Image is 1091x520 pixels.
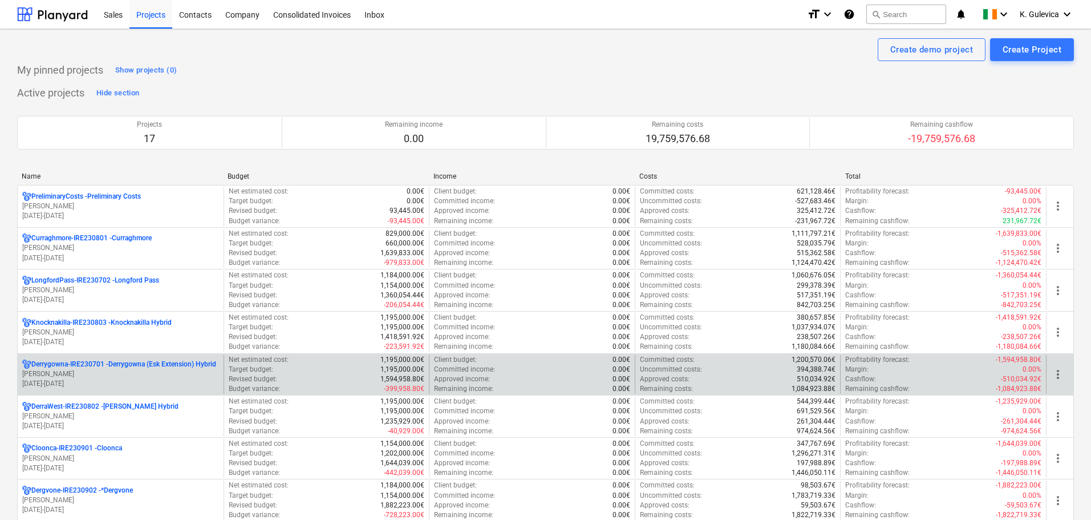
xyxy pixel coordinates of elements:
[1051,241,1065,255] span: more_vert
[31,486,133,495] p: Dergvone-IRE230902 - *Dergvone
[22,253,219,263] p: [DATE] - [DATE]
[845,187,910,196] p: Profitability forecast :
[1005,187,1041,196] p: -93,445.00€
[640,313,695,323] p: Committed costs :
[613,365,630,374] p: 0.00€
[434,323,495,332] p: Committed income :
[845,229,910,239] p: Profitability forecast :
[434,300,493,310] p: Remaining income :
[229,406,273,416] p: Target budget :
[22,337,219,347] p: [DATE] - [DATE]
[792,449,836,458] p: 1,296,271.31€
[845,258,910,268] p: Remaining cashflow :
[433,172,630,180] div: Income
[1051,410,1065,424] span: more_vert
[385,120,443,130] p: Remaining income
[1001,374,1041,384] p: -510,034.92€
[229,323,273,332] p: Target budget :
[845,313,910,323] p: Profitability forecast :
[640,229,695,239] p: Committed costs :
[797,281,836,291] p: 299,378.39€
[1034,465,1091,520] iframe: Chat Widget
[613,397,630,406] p: 0.00€
[792,258,836,268] p: 1,124,470.42€
[22,318,31,328] div: Project has multi currencies enabled
[1023,281,1041,291] p: 0.00%
[115,64,177,77] div: Show projects (0)
[1051,368,1065,381] span: more_vert
[22,402,219,431] div: DerraWest-IRE230802 -[PERSON_NAME] Hybrid[PERSON_NAME][DATE]-[DATE]
[22,505,219,515] p: [DATE] - [DATE]
[797,206,836,216] p: 325,412.72€
[229,248,277,258] p: Revised budget :
[137,132,162,146] p: 17
[613,384,630,394] p: 0.00€
[434,406,495,416] p: Committed income :
[22,285,219,295] p: [PERSON_NAME]
[434,397,477,406] p: Client budget :
[613,313,630,323] p: 0.00€
[640,323,702,332] p: Uncommitted costs :
[845,239,869,248] p: Margin :
[22,402,31,412] div: Project has multi currencies enabled
[1003,216,1041,226] p: 231,967.72€
[229,384,280,394] p: Budget variance :
[871,10,881,19] span: search
[22,233,31,243] div: Project has multi currencies enabled
[434,342,493,352] p: Remaining income :
[1001,332,1041,342] p: -238,507.26€
[434,239,495,248] p: Committed income :
[434,458,490,468] p: Approved income :
[996,397,1041,406] p: -1,235,929.00€
[996,439,1041,449] p: -1,644,039.00€
[640,291,690,300] p: Approved costs :
[640,397,695,406] p: Committed costs :
[229,187,289,196] p: Net estimated cost :
[31,402,179,412] p: DerraWest-IRE230802 - [PERSON_NAME] Hybrid
[990,38,1074,61] button: Create Project
[845,172,1042,180] div: Total
[434,449,495,458] p: Committed income :
[31,192,141,201] p: PreliminaryCosts - Preliminary Costs
[640,417,690,426] p: Approved costs :
[22,369,219,379] p: [PERSON_NAME]
[434,313,477,323] p: Client budget :
[386,229,424,239] p: 829,000.00€
[792,271,836,280] p: 1,060,676.05€
[17,63,103,77] p: My pinned projects
[31,318,172,328] p: Knocknakilla-IRE230803 - Knocknakilla Hybrid
[434,417,490,426] p: Approved income :
[797,291,836,300] p: 517,351.19€
[955,7,967,21] i: notifications
[613,417,630,426] p: 0.00€
[878,38,985,61] button: Create demo project
[845,449,869,458] p: Margin :
[22,192,219,221] div: PreliminaryCosts -Preliminary Costs[PERSON_NAME][DATE]-[DATE]
[640,258,693,268] p: Remaining costs :
[1060,7,1074,21] i: keyboard_arrow_down
[112,61,180,79] button: Show projects (0)
[380,439,424,449] p: 1,154,000.00€
[434,439,477,449] p: Client budget :
[229,332,277,342] p: Revised budget :
[845,271,910,280] p: Profitability forecast :
[1023,365,1041,374] p: 0.00%
[845,323,869,332] p: Margin :
[613,229,630,239] p: 0.00€
[845,248,876,258] p: Cashflow :
[434,374,490,384] p: Approved income :
[229,426,280,436] p: Budget variance :
[229,258,280,268] p: Budget variance :
[229,439,289,449] p: Net estimated cost :
[229,229,289,239] p: Net estimated cost :
[434,271,477,280] p: Client budget :
[434,281,495,291] p: Committed income :
[613,300,630,310] p: 0.00€
[845,206,876,216] p: Cashflow :
[792,355,836,365] p: 1,200,570.06€
[384,258,424,268] p: -979,833.00€
[845,365,869,374] p: Margin :
[96,87,139,100] div: Hide section
[1051,452,1065,465] span: more_vert
[22,233,219,263] div: Curraghmore-IRE230801 -Curraghmore[PERSON_NAME][DATE]-[DATE]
